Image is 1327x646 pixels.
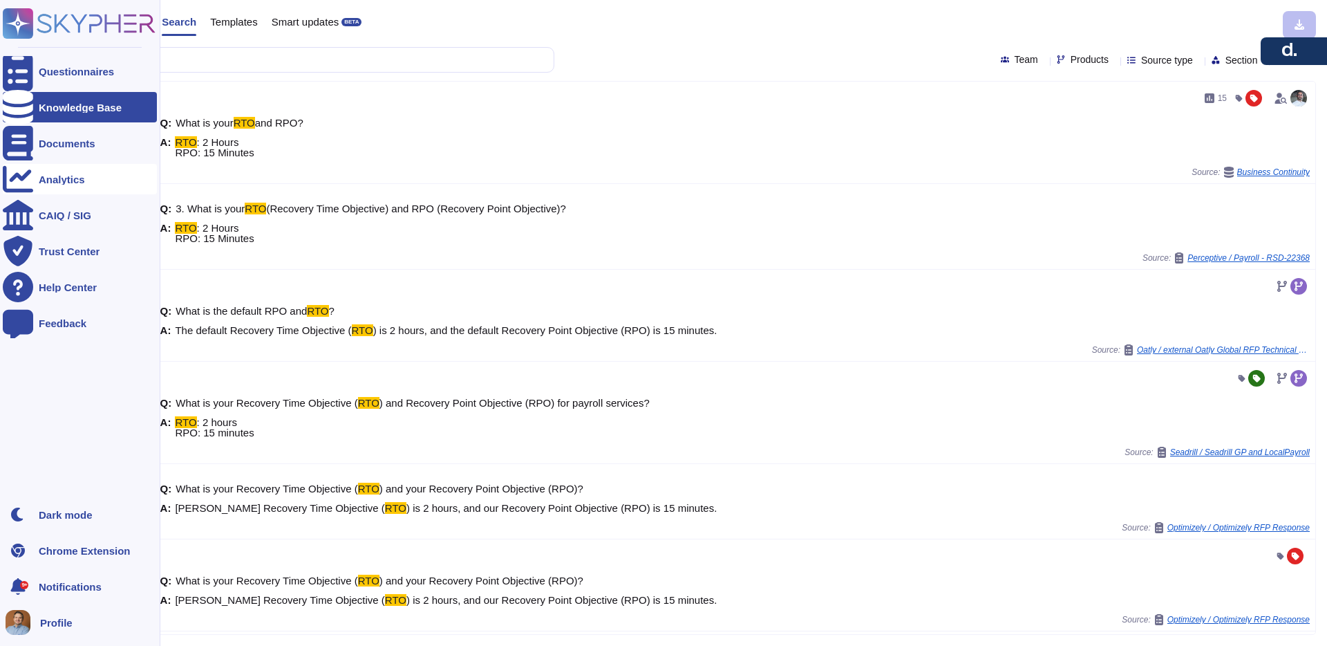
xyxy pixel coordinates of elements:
mark: RTO [175,416,196,428]
span: 3. What is your [176,203,245,214]
span: Products [1071,55,1109,64]
div: Chrome Extension [39,546,131,556]
span: ) is 2 hours, and our Recovery Point Objective (RPO) is 15 minutes. [406,594,717,606]
img: user [1290,90,1307,107]
b: A: [160,417,171,438]
b: Q: [160,306,172,316]
span: What is the default RPO and [176,305,307,317]
a: Help Center [3,272,157,302]
b: Q: [160,575,172,586]
div: Documents [39,138,95,149]
mark: RTO [358,397,379,409]
div: 9+ [20,581,28,589]
span: ? [329,305,335,317]
span: What is your Recovery Time Objective ( [176,483,357,495]
span: [PERSON_NAME] Recovery Time Objective ( [175,502,384,514]
span: Optimizely / Optimizely RFP Response [1167,616,1310,624]
span: Templates [210,17,257,27]
a: Feedback [3,308,157,338]
mark: RTO [358,575,379,587]
div: Questionnaires [39,66,114,77]
mark: RTO [175,136,196,148]
b: Q: [160,203,172,214]
span: Search [162,17,196,27]
div: Analytics [39,174,85,185]
span: Smart updates [272,17,339,27]
span: : 2 Hours RPO: 15 Minutes [175,222,254,244]
span: 15 [1218,94,1227,102]
div: Trust Center [39,246,100,257]
span: Team [1015,55,1038,64]
b: Q: [160,118,172,128]
input: Search a question or template... [55,48,540,72]
b: A: [160,223,171,243]
span: The default Recovery Time Objective ( [175,324,351,336]
span: Section [1225,55,1258,65]
b: A: [160,137,171,158]
div: CAIQ / SIG [39,210,91,221]
a: Chrome Extension [3,535,157,566]
span: Source type [1141,55,1193,65]
div: Knowledge Base [39,102,122,113]
b: Q: [160,483,172,494]
span: (Recovery Time Objective) and RPO (Recovery Point Objective)? [266,203,565,214]
span: Business Continuity [1237,168,1310,176]
span: Oatly / external Oatly Global RFP Technical Questionnaire [1137,346,1310,354]
span: Source: [1124,447,1310,458]
span: What is your Recovery Time Objective ( [176,575,357,587]
span: ) and Recovery Point Objective (RPO) for payroll services? [379,397,650,409]
mark: RTO [307,305,328,317]
div: Dark mode [39,510,93,520]
mark: RTO [234,117,255,129]
mark: RTO [385,594,406,606]
span: [PERSON_NAME] Recovery Time Objective ( [175,594,384,606]
a: Knowledge Base [3,92,157,122]
mark: RTO [385,502,406,514]
div: Help Center [39,282,97,293]
a: Analytics [3,164,157,194]
span: Source: [1092,344,1310,356]
span: and RPO? [255,117,303,129]
span: : 2 Hours RPO: 15 Minutes [175,136,254,158]
button: user [3,607,40,638]
mark: RTO [358,483,379,495]
mark: RTO [245,203,266,214]
span: Notifications [39,582,102,592]
a: CAIQ / SIG [3,200,157,230]
span: ) is 2 hours, and the default Recovery Point Objective (RPO) is 15 minutes. [373,324,717,336]
img: user [6,610,30,635]
b: Q: [160,398,172,408]
b: A: [160,503,171,513]
span: What is your [176,117,233,129]
span: Profile [40,618,73,628]
span: Source: [1192,167,1310,178]
span: ) and your Recovery Point Objective (RPO)? [379,483,583,495]
span: Source: [1122,522,1310,533]
a: Trust Center [3,236,157,266]
span: Seadrill / Seadrill GP and LocalPayroll [1170,448,1310,456]
span: Source: [1122,614,1310,625]
span: Source: [1142,252,1310,264]
span: Optimizely / Optimizely RFP Response [1167,524,1310,532]
div: BETA [341,18,361,26]
span: ) and your Recovery Point Objective (RPO)? [379,575,583,587]
span: ) is 2 hours, and our Recovery Point Objective (RPO) is 15 minutes. [406,502,717,514]
div: Feedback [39,318,86,329]
a: Questionnaires [3,56,157,86]
mark: RTO [175,222,196,234]
span: : 2 hours RPO: 15 minutes [175,416,254,439]
mark: RTO [352,324,373,336]
a: Documents [3,128,157,158]
span: Perceptive / Payroll - RSD-22368 [1187,254,1310,262]
span: What is your Recovery Time Objective ( [176,397,357,409]
b: A: [160,595,171,605]
b: A: [160,325,171,335]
